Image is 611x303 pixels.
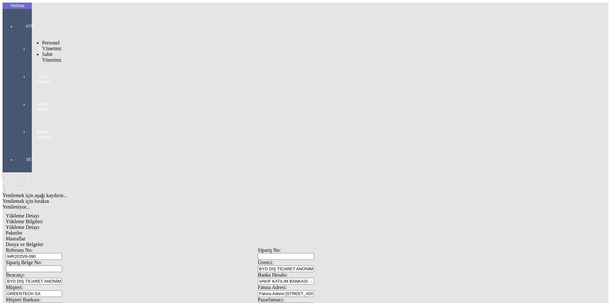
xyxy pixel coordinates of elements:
[6,219,43,224] span: Yükleme Bilgileri
[42,52,61,63] span: Sabit Yönetimi
[3,193,513,198] div: Yenilemek için aşağı kaydırın...
[42,40,61,51] span: Personel Yönetimi
[258,247,281,253] span: Sipariş No:
[258,272,288,278] span: Banka Hesabı:
[6,272,25,278] span: İhracatçı:
[3,198,513,204] div: Yenilemek için bırakın
[33,102,52,112] span: Hesap Yönetimi
[6,236,25,241] span: Masraflar
[20,24,39,29] span: GTM
[6,230,22,236] span: Paketler
[6,247,33,253] span: Referans No:
[6,213,39,218] span: Yükleme Detayı
[3,204,513,210] div: Yenileniyor...
[3,3,32,8] div: TekData
[258,260,273,265] span: Üretici:
[258,285,287,290] span: Fatura Adresi:
[258,297,284,302] span: Pazarlamacı:
[33,129,52,140] span: İhracat Yönetimi
[6,297,41,302] span: Müşteri Bankası:
[6,224,39,230] span: Yükleme Detayı
[20,157,39,162] span: SET
[6,242,43,247] span: Dosya ve Belgeler
[6,285,23,290] span: Müşteri:
[6,260,42,265] span: Sipariş Belge No:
